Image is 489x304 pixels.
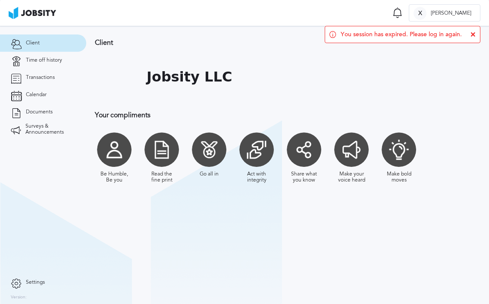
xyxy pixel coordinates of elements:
div: Act with integrity [241,171,272,183]
span: You session has expired. Please log in again. [341,31,462,38]
img: ab4bad089aa723f57921c736e9817d99.png [9,7,56,19]
span: Transactions [26,75,55,81]
div: Make your voice heard [336,171,367,183]
span: Documents [26,109,53,115]
span: [PERSON_NAME] [426,10,476,16]
h3: Your compliments [95,111,480,119]
div: Be Humble, Be you [99,171,129,183]
h3: Client [95,39,480,47]
span: Time off history [26,57,62,63]
div: X [414,7,426,20]
div: Go all in [200,171,219,177]
div: Read the fine print [147,171,177,183]
label: Version: [11,295,27,300]
span: Surveys & Announcements [25,123,75,135]
div: Share what you know [289,171,319,183]
h1: Jobsity LLC [147,69,232,85]
div: Make bold moves [384,171,414,183]
button: X[PERSON_NAME] [409,4,480,22]
span: Calendar [26,92,47,98]
span: Client [26,40,40,46]
span: Settings [26,279,45,285]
